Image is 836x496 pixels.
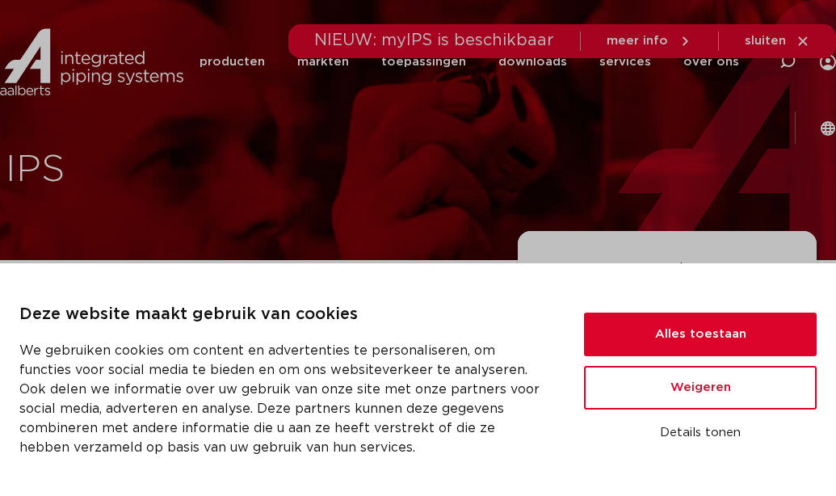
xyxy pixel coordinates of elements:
[200,29,739,95] nav: Menu
[820,29,836,95] div: my IPS
[607,35,668,47] span: meer info
[19,341,545,457] p: We gebruiken cookies om content en advertenties te personaliseren, om functies voor social media ...
[745,35,786,47] span: sluiten
[607,34,692,48] a: meer info
[584,313,817,356] button: Alles toestaan
[599,29,651,95] a: services
[683,29,739,95] a: over ons
[19,302,545,328] p: Deze website maakt gebruik van cookies
[584,366,817,410] button: Weigeren
[584,419,817,447] button: Details tonen
[498,29,567,95] a: downloads
[381,29,466,95] a: toepassingen
[745,34,810,48] a: sluiten
[297,29,349,95] a: markten
[314,32,554,48] span: NIEUW: myIPS is beschikbaar
[544,257,791,322] h3: meer controle voor u met my IPS
[200,29,265,95] a: producten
